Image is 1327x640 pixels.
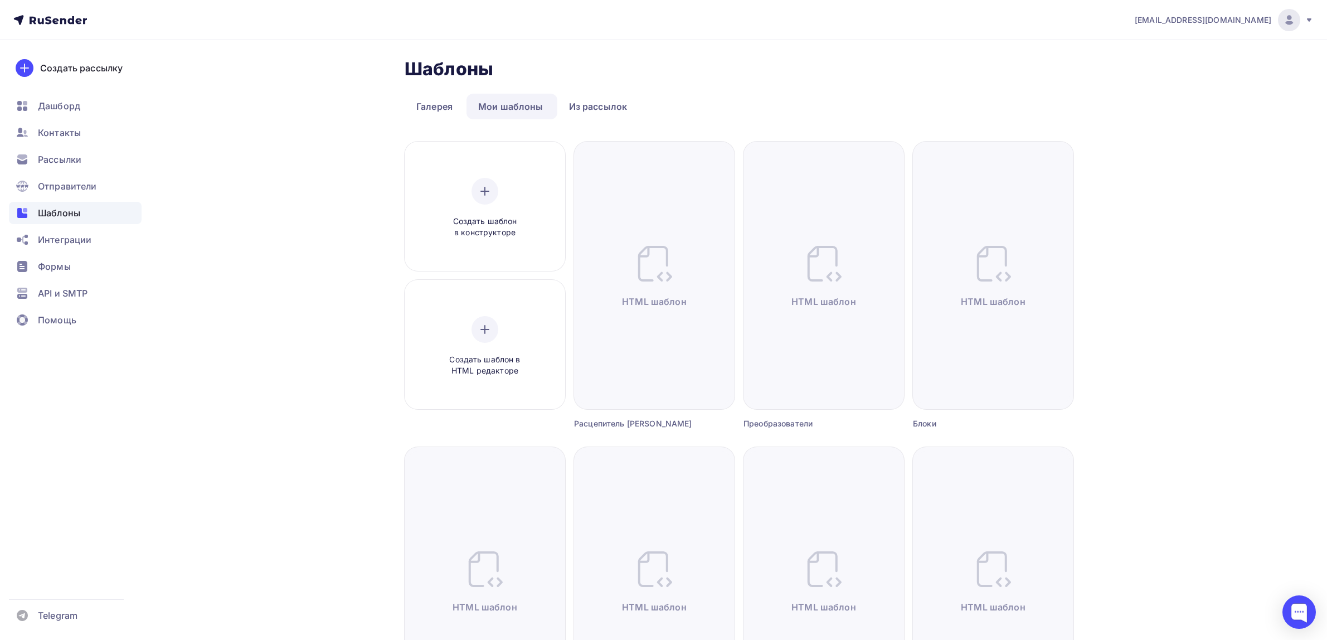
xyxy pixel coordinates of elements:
span: Рассылки [38,153,81,166]
div: Создать рассылку [40,61,123,75]
a: Галерея [405,94,464,119]
span: API и SMTP [38,287,88,300]
a: Рассылки [9,148,142,171]
span: Отправители [38,180,97,193]
span: Создать шаблон в конструкторе [432,216,538,239]
div: Преобразователи [743,418,864,429]
a: Контакты [9,122,142,144]
a: Из рассылок [557,94,639,119]
span: [EMAIL_ADDRESS][DOMAIN_NAME] [1135,14,1271,26]
a: Отправители [9,175,142,197]
span: Интеграции [38,233,91,246]
div: Блоки [913,418,1033,429]
a: Формы [9,255,142,278]
h2: Шаблоны [405,58,493,80]
span: Помощь [38,313,76,327]
span: Дашборд [38,99,80,113]
a: Шаблоны [9,202,142,224]
a: Мои шаблоны [466,94,555,119]
div: Расцепитель [PERSON_NAME] [574,418,694,429]
span: Telegram [38,609,77,622]
span: Создать шаблон в HTML редакторе [432,354,538,377]
span: Контакты [38,126,81,139]
span: Формы [38,260,71,273]
a: [EMAIL_ADDRESS][DOMAIN_NAME] [1135,9,1314,31]
a: Дашборд [9,95,142,117]
span: Шаблоны [38,206,80,220]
